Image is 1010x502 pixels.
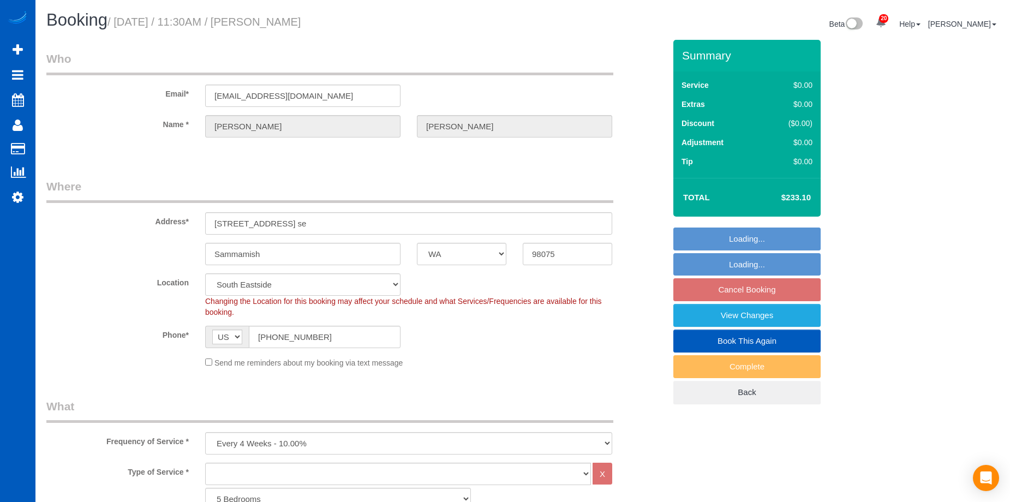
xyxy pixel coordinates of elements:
[214,358,403,367] span: Send me reminders about my booking via text message
[673,304,821,327] a: View Changes
[205,115,401,138] input: First Name*
[7,11,28,26] img: Automaid Logo
[766,156,812,167] div: $0.00
[38,85,197,99] label: Email*
[38,273,197,288] label: Location
[766,99,812,110] div: $0.00
[682,118,714,129] label: Discount
[766,137,812,148] div: $0.00
[673,330,821,352] a: Book This Again
[205,243,401,265] input: City*
[46,51,613,75] legend: Who
[205,85,401,107] input: Email*
[829,20,863,28] a: Beta
[766,118,812,129] div: ($0.00)
[928,20,996,28] a: [PERSON_NAME]
[417,115,612,138] input: Last Name*
[973,465,999,491] div: Open Intercom Messenger
[46,10,107,29] span: Booking
[682,80,709,91] label: Service
[46,178,613,203] legend: Where
[879,14,888,23] span: 20
[682,156,693,167] label: Tip
[683,193,710,202] strong: Total
[682,49,815,62] h3: Summary
[38,463,197,477] label: Type of Service *
[673,381,821,404] a: Back
[682,99,705,110] label: Extras
[845,17,863,32] img: New interface
[38,115,197,130] label: Name *
[38,212,197,227] label: Address*
[682,137,724,148] label: Adjustment
[899,20,921,28] a: Help
[523,243,612,265] input: Zip Code*
[766,80,812,91] div: $0.00
[38,432,197,447] label: Frequency of Service *
[749,193,811,202] h4: $233.10
[205,297,602,316] span: Changing the Location for this booking may affect your schedule and what Services/Frequencies are...
[38,326,197,340] label: Phone*
[46,398,613,423] legend: What
[870,11,892,35] a: 20
[107,16,301,28] small: / [DATE] / 11:30AM / [PERSON_NAME]
[249,326,401,348] input: Phone*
